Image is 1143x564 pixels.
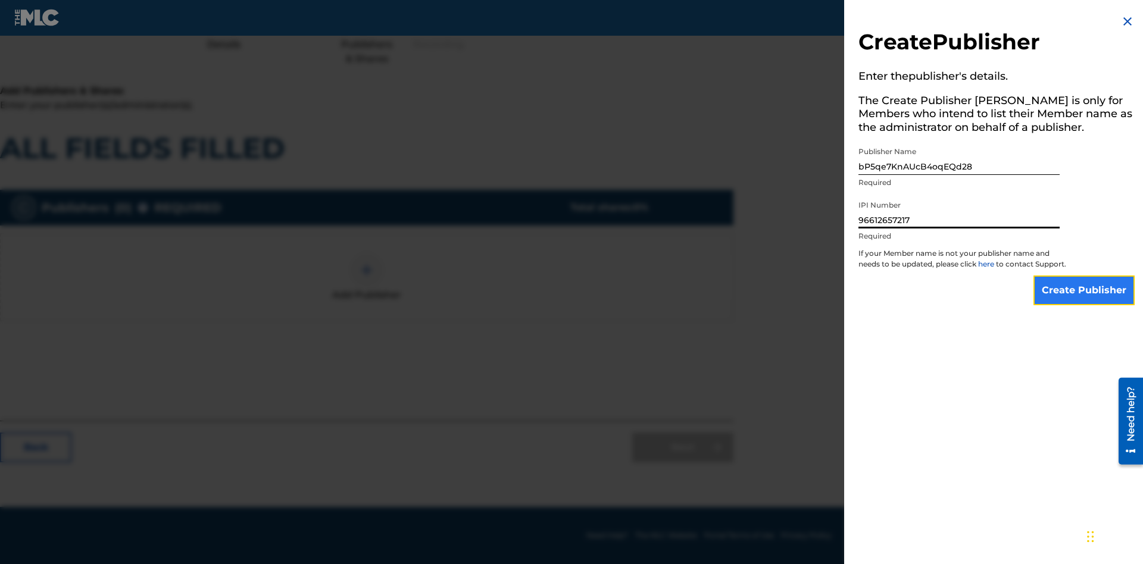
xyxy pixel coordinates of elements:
div: Drag [1087,519,1094,554]
a: here [978,259,996,268]
p: If your Member name is not your publisher name and needs to be updated, please click to contact S... [858,248,1067,275]
h5: Enter the publisher 's details. [858,66,1135,90]
p: Required [858,231,1060,242]
iframe: Chat Widget [1083,507,1143,564]
h2: Create Publisher [858,29,1135,59]
p: Required [858,177,1060,188]
img: MLC Logo [14,9,60,26]
input: Create Publisher [1033,275,1135,305]
h5: The Create Publisher [PERSON_NAME] is only for Members who intend to list their Member name as th... [858,90,1135,142]
iframe: Resource Center [1110,373,1143,471]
